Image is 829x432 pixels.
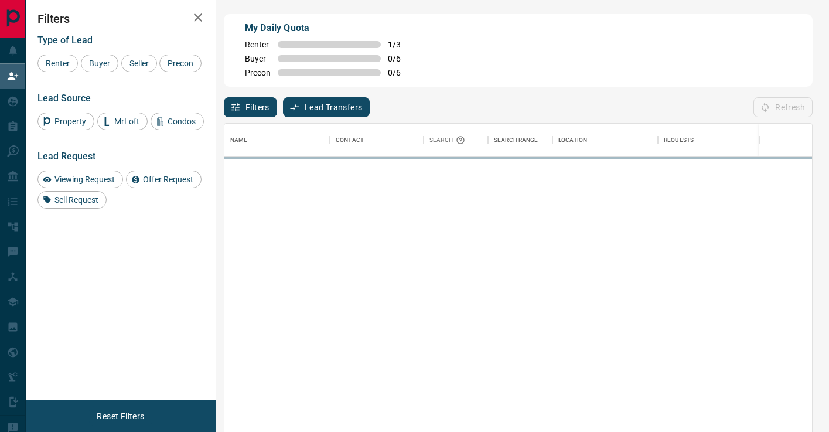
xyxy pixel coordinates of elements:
[50,117,90,126] span: Property
[126,171,202,188] div: Offer Request
[50,195,103,205] span: Sell Request
[388,54,414,63] span: 0 / 6
[245,68,271,77] span: Precon
[283,97,370,117] button: Lead Transfers
[97,113,148,130] div: MrLoft
[664,124,694,157] div: Requests
[37,151,95,162] span: Lead Request
[37,12,204,26] h2: Filters
[245,21,414,35] p: My Daily Quota
[494,124,538,157] div: Search Range
[85,59,114,68] span: Buyer
[488,124,552,157] div: Search Range
[37,191,107,209] div: Sell Request
[110,117,144,126] span: MrLoft
[163,117,200,126] span: Condos
[37,171,123,188] div: Viewing Request
[388,68,414,77] span: 0 / 6
[159,55,202,72] div: Precon
[330,124,424,157] div: Contact
[429,124,468,157] div: Search
[224,124,330,157] div: Name
[230,124,248,157] div: Name
[163,59,197,68] span: Precon
[558,124,587,157] div: Location
[42,59,74,68] span: Renter
[151,113,204,130] div: Condos
[336,124,364,157] div: Contact
[224,97,277,117] button: Filters
[658,124,763,157] div: Requests
[388,40,414,49] span: 1 / 3
[37,93,91,104] span: Lead Source
[37,113,94,130] div: Property
[139,175,197,184] span: Offer Request
[121,55,157,72] div: Seller
[50,175,119,184] span: Viewing Request
[245,54,271,63] span: Buyer
[125,59,153,68] span: Seller
[89,406,152,426] button: Reset Filters
[37,55,78,72] div: Renter
[81,55,118,72] div: Buyer
[37,35,93,46] span: Type of Lead
[552,124,658,157] div: Location
[245,40,271,49] span: Renter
